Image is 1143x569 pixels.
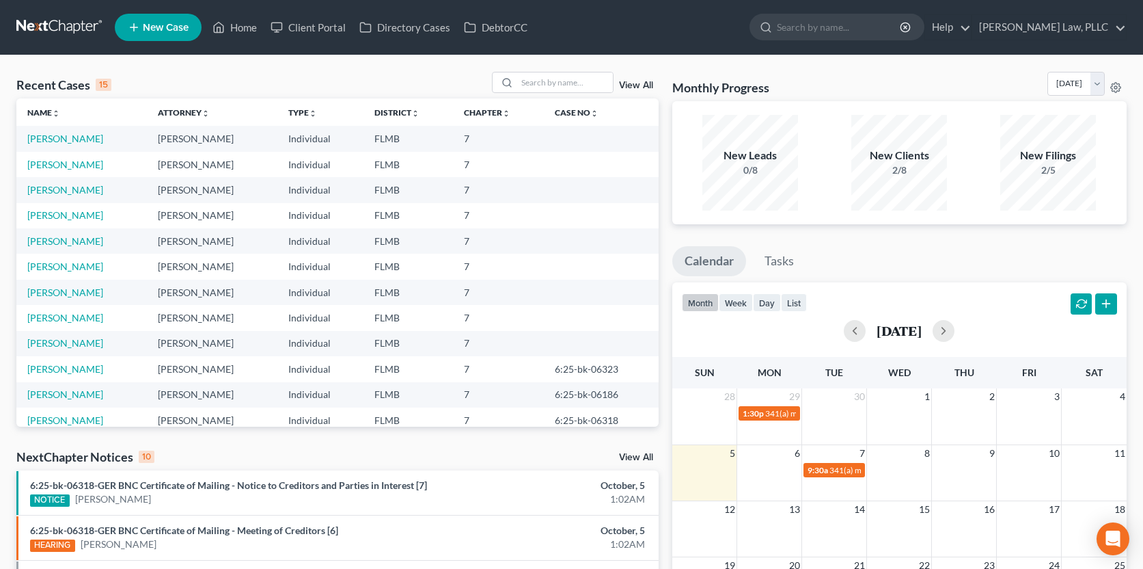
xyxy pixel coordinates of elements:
[411,109,419,118] i: unfold_more
[858,445,866,462] span: 7
[544,356,658,382] td: 6:25-bk-06323
[877,323,922,338] h2: [DATE]
[147,382,277,408] td: [PERSON_NAME]
[829,465,961,475] span: 341(a) meeting for [PERSON_NAME]
[453,126,545,151] td: 7
[27,287,103,298] a: [PERSON_NAME]
[288,107,317,118] a: Typeunfold_more
[682,293,719,312] button: month
[825,367,843,378] span: Tue
[449,524,645,538] div: October, 5
[309,109,317,118] i: unfold_more
[27,133,103,144] a: [PERSON_NAME]
[158,107,210,118] a: Attorneyunfold_more
[702,163,798,177] div: 0/8
[453,228,545,254] td: 7
[702,148,798,163] div: New Leads
[1000,148,1096,163] div: New Filings
[27,363,103,375] a: [PERSON_NAME]
[1118,388,1127,405] span: 4
[363,305,453,330] td: FLMB
[147,305,277,330] td: [PERSON_NAME]
[453,408,545,433] td: 7
[52,109,60,118] i: unfold_more
[30,494,70,507] div: NOTICE
[1113,445,1127,462] span: 11
[793,445,801,462] span: 6
[363,356,453,382] td: FLMB
[277,126,363,151] td: Individual
[147,177,277,202] td: [PERSON_NAME]
[544,408,658,433] td: 6:25-bk-06318
[449,538,645,551] div: 1:02AM
[16,77,111,93] div: Recent Cases
[954,367,974,378] span: Thu
[453,254,545,279] td: 7
[147,152,277,177] td: [PERSON_NAME]
[147,331,277,356] td: [PERSON_NAME]
[27,184,103,196] a: [PERSON_NAME]
[982,501,996,518] span: 16
[277,177,363,202] td: Individual
[277,280,363,305] td: Individual
[453,331,545,356] td: 7
[988,445,996,462] span: 9
[590,109,598,118] i: unfold_more
[449,492,645,506] div: 1:02AM
[765,408,897,419] span: 341(a) meeting for [PERSON_NAME]
[453,305,545,330] td: 7
[1113,501,1127,518] span: 18
[27,312,103,323] a: [PERSON_NAME]
[453,356,545,382] td: 7
[363,331,453,356] td: FLMB
[363,280,453,305] td: FLMB
[723,388,736,405] span: 28
[464,107,510,118] a: Chapterunfold_more
[96,79,111,91] div: 15
[1022,367,1036,378] span: Fri
[777,14,902,40] input: Search by name...
[555,107,598,118] a: Case Nounfold_more
[453,177,545,202] td: 7
[75,492,151,506] a: [PERSON_NAME]
[923,388,931,405] span: 1
[147,228,277,254] td: [PERSON_NAME]
[517,72,613,92] input: Search by name...
[853,388,866,405] span: 30
[147,356,277,382] td: [PERSON_NAME]
[851,163,947,177] div: 2/8
[695,367,715,378] span: Sun
[1047,445,1061,462] span: 10
[147,280,277,305] td: [PERSON_NAME]
[781,293,807,312] button: list
[363,126,453,151] td: FLMB
[449,479,645,492] div: October, 5
[1053,388,1061,405] span: 3
[925,15,971,40] a: Help
[752,246,806,276] a: Tasks
[453,280,545,305] td: 7
[619,81,653,90] a: View All
[27,107,60,118] a: Nameunfold_more
[30,540,75,552] div: HEARING
[277,408,363,433] td: Individual
[16,449,154,465] div: NextChapter Notices
[277,203,363,228] td: Individual
[363,203,453,228] td: FLMB
[453,152,545,177] td: 7
[972,15,1126,40] a: [PERSON_NAME] Law, PLLC
[30,525,338,536] a: 6:25-bk-06318-GER BNC Certificate of Mailing - Meeting of Creditors [6]
[353,15,457,40] a: Directory Cases
[544,382,658,408] td: 6:25-bk-06186
[374,107,419,118] a: Districtunfold_more
[363,254,453,279] td: FLMB
[147,254,277,279] td: [PERSON_NAME]
[27,414,103,426] a: [PERSON_NAME]
[502,109,510,118] i: unfold_more
[202,109,210,118] i: unfold_more
[808,465,828,475] span: 9:30a
[139,451,154,463] div: 10
[206,15,264,40] a: Home
[277,228,363,254] td: Individual
[453,382,545,408] td: 7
